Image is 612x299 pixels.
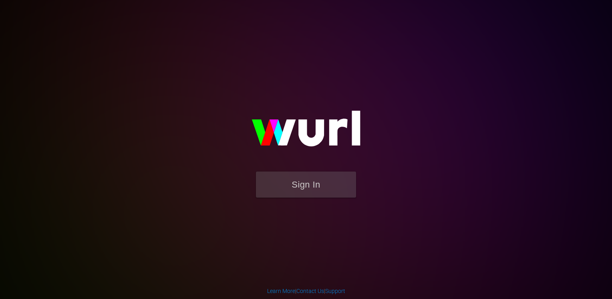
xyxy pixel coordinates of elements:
[256,172,356,198] button: Sign In
[325,288,345,294] a: Support
[296,288,324,294] a: Contact Us
[226,93,386,171] img: wurl-logo-on-black-223613ac3d8ba8fe6dc639794a292ebdb59501304c7dfd60c99c58986ef67473.svg
[267,287,345,295] div: | |
[267,288,295,294] a: Learn More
